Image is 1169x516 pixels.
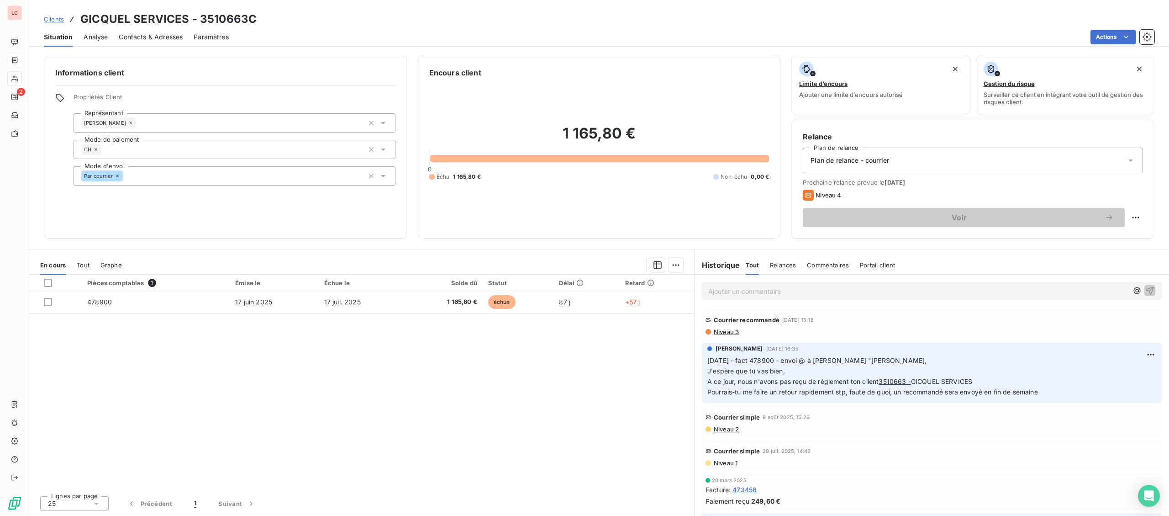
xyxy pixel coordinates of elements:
div: Retard [625,279,689,287]
span: Facture : [706,485,731,495]
span: [DATE] [885,179,905,186]
h3: GICQUEL SERVICES - 3510663C [80,11,257,27]
span: En cours [40,261,66,269]
span: 473456 [732,485,757,495]
span: Niveau 2 [713,426,739,433]
span: Prochaine relance prévue le [803,179,1143,186]
input: Ajouter une valeur [123,172,130,180]
span: Voir [814,214,1105,221]
button: Précédent [116,494,183,513]
span: [PERSON_NAME] [716,345,763,353]
span: 29 juil. 2025, 14:49 [763,448,811,454]
div: Délai [559,279,614,287]
button: Actions [1090,30,1136,44]
span: 478900 [87,298,112,306]
span: Paiement reçu [706,496,749,506]
input: Ajouter une valeur [101,145,109,154]
span: Contacts & Adresses [119,32,183,42]
span: Graphe [100,261,122,269]
span: Courrier simple [714,414,760,421]
span: Commentaires [807,261,849,269]
span: Limite d’encours [799,80,848,87]
span: Surveiller ce client en intégrant votre outil de gestion des risques client. [984,91,1147,106]
span: Relances [770,261,796,269]
span: Gestion du risque [984,80,1035,87]
div: Échue le [324,279,401,287]
button: 1 [183,494,207,513]
div: Pièces comptables [87,279,224,287]
span: 249,60 € [751,496,780,506]
span: 87 j [559,298,570,306]
span: Propriétés Client [74,93,395,106]
button: Suivant [207,494,267,513]
span: 1 165,80 € [453,173,481,181]
div: Solde dû [412,279,477,287]
span: Situation [44,32,73,42]
span: J'espère que tu vas bien, [707,367,785,375]
span: Paramètres [194,32,229,42]
span: Échu [437,173,450,181]
div: Open Intercom Messenger [1138,485,1160,507]
span: Pourrais-tu me faire un retour rapidement stp, faute de quoi, un recommandé sera envoyé en fin de... [707,388,1038,396]
span: 17 juin 2025 [235,298,272,306]
span: 25 [48,499,56,508]
span: Analyse [84,32,108,42]
span: Tout [77,261,90,269]
button: Gestion du risqueSurveiller ce client en intégrant votre outil de gestion des risques client. [976,56,1154,114]
span: Ajouter une limite d’encours autorisé [799,91,903,98]
input: Ajouter une valeur [136,119,143,127]
span: [DATE] - fact 478900 - envoi @ à [PERSON_NAME] "[PERSON_NAME], [707,356,927,364]
h6: Relance [803,131,1143,142]
h2: 1 165,80 € [429,124,769,152]
span: 20 mars 2025 [712,478,747,483]
div: LC [7,5,22,20]
span: [PERSON_NAME] [84,120,126,126]
span: Niveau 4 [816,192,841,199]
span: Par courrier [84,173,113,179]
tcxspan: Call 3510663 - with 3CX Web Client [879,378,911,385]
span: 1 [148,279,156,287]
button: Limite d’encoursAjouter une limite d’encours autorisé [791,56,970,114]
span: Tout [746,261,759,269]
span: 2 [17,88,25,96]
h6: Historique [695,260,740,271]
span: 8 août 2025, 15:26 [763,415,810,420]
span: 0 [428,165,432,173]
div: Statut [488,279,548,287]
button: Voir [803,208,1125,227]
span: [DATE] 15:18 [782,317,814,323]
img: Logo LeanPay [7,496,22,511]
a: Clients [44,15,64,24]
span: Niveau 3 [713,328,739,335]
span: 0,00 € [751,173,769,181]
h6: Encours client [429,67,481,78]
span: Niveau 1 [713,459,737,467]
h6: Informations client [55,67,395,78]
span: CH [84,147,91,152]
span: 1 [194,499,196,508]
div: Émise le [235,279,313,287]
span: 17 juil. 2025 [324,298,361,306]
span: A ce jour, nous n'avons pas reçu de règlement ton client GICQUEL SERVICES [707,378,972,385]
span: 1 165,80 € [412,298,477,307]
span: Clients [44,16,64,23]
span: Plan de relance - courrier [811,156,889,165]
span: Portail client [860,261,895,269]
span: +57 j [625,298,640,306]
span: Non-échu [721,173,747,181]
span: Courrier recommandé [714,316,779,324]
span: [DATE] 16:35 [766,346,799,351]
span: échue [488,295,516,309]
span: Courrier simple [714,447,760,455]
